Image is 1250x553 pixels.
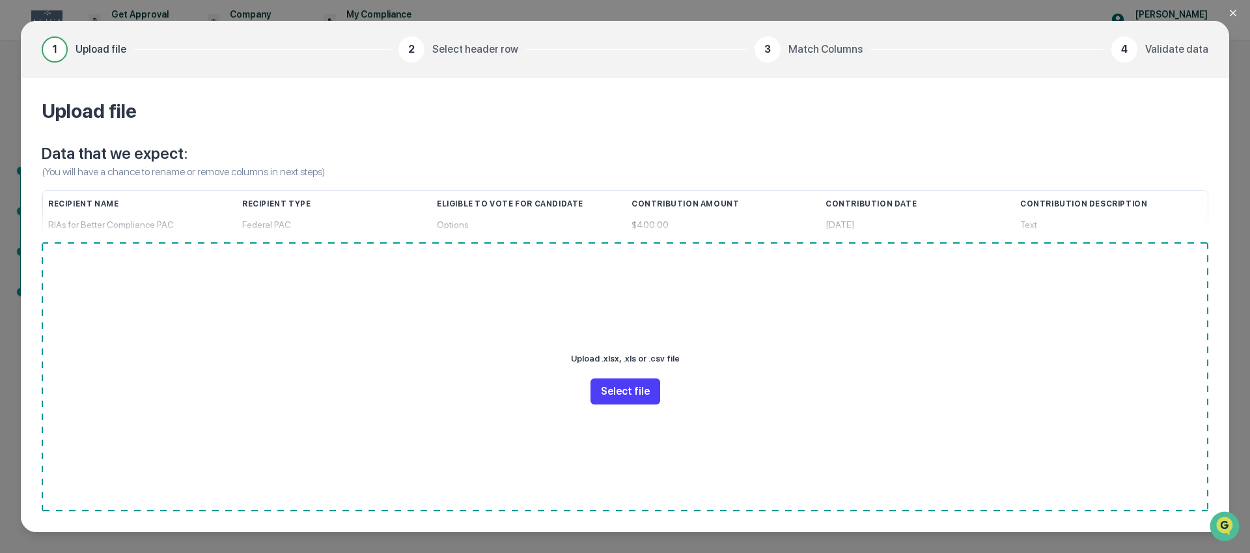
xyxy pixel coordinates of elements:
img: 1746055101610-c473b297-6a78-478c-a979-82029cc54cd1 [13,100,36,123]
div: Past conversations [13,145,87,155]
span: 2 [408,42,415,57]
div: 🔎 [13,292,23,303]
button: Start new chat [221,104,237,119]
span: 4 [1121,42,1128,57]
div: Options [437,214,621,236]
div: Contribution Description [1020,191,1203,217]
div: Contribution Date [826,191,1010,217]
span: 3 [764,42,771,57]
span: • [108,177,113,188]
div: Start new chat [59,100,214,113]
span: Preclearance [26,266,84,279]
span: 1 [52,42,57,57]
h2: Upload file [42,99,1208,122]
div: Text [1020,214,1203,236]
span: Validate data [1145,42,1208,57]
span: Attestations [107,266,161,279]
div: 🖐️ [13,268,23,278]
span: [PERSON_NAME] [40,212,105,223]
a: 🔎Data Lookup [8,286,87,309]
span: Pylon [130,323,158,333]
div: We're available if you need us! [59,113,179,123]
div: [DATE] [826,214,1010,236]
span: [PERSON_NAME] [40,177,105,188]
span: Select header row [432,42,518,57]
div: Eligible to Vote for Candidate [437,191,621,217]
div: 🗄️ [94,268,105,278]
span: • [108,212,113,223]
a: 🗄️Attestations [89,261,167,285]
img: Tanya Nichols [13,165,34,186]
iframe: Open customer support [1208,510,1243,545]
span: [DATE] [115,212,142,223]
img: Tanya Nichols [13,200,34,221]
div: Federal PAC [242,214,426,236]
img: 8933085812038_c878075ebb4cc5468115_72.jpg [27,100,51,123]
p: Data that we expect: [42,143,1208,164]
div: Recipient Type [242,191,426,217]
div: $400.00 [632,214,815,236]
span: Upload file [76,42,126,57]
a: Powered byPylon [92,322,158,333]
p: How can we help? [13,27,237,48]
span: [DATE] [115,177,142,188]
span: Data Lookup [26,291,82,304]
p: Upload .xlsx, .xls or .csv file [571,350,680,368]
div: Recipient Name [48,191,232,217]
button: Select file [590,378,660,404]
a: 🖐️Preclearance [8,261,89,285]
span: Match Columns [788,42,863,57]
div: RIAs for Better Compliance PAC [48,214,232,236]
p: (You will have a chance to rename or remove columns in next steps) [42,164,1208,180]
div: Contribution Amount [632,191,815,217]
button: See all [202,142,237,158]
